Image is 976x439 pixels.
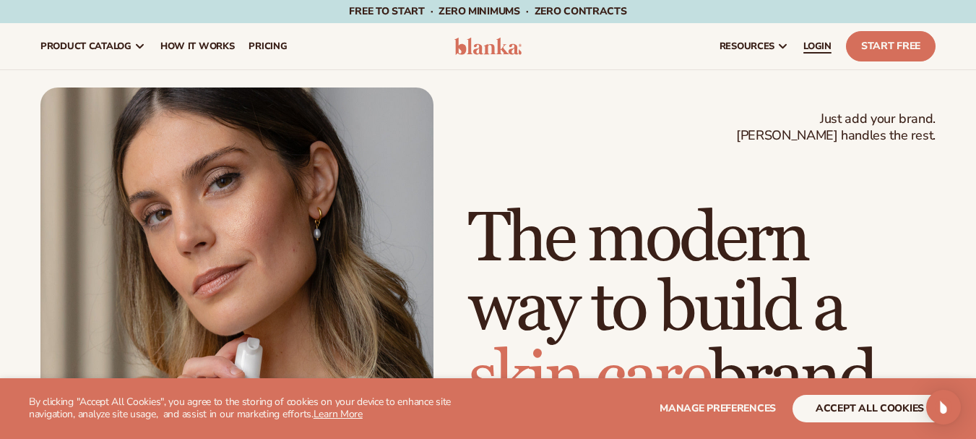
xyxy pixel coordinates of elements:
span: LOGIN [803,41,832,52]
button: Manage preferences [660,395,776,422]
span: skin care [468,336,709,420]
a: Learn More [314,407,363,421]
a: LOGIN [796,23,839,69]
span: How It Works [160,41,235,52]
button: accept all cookies [793,395,947,422]
h1: The modern way to build a brand [468,205,936,413]
a: resources [712,23,796,69]
span: resources [720,41,774,52]
a: Start Free [846,31,936,61]
a: product catalog [33,23,153,69]
span: pricing [249,41,287,52]
div: Open Intercom Messenger [926,390,961,425]
span: product catalog [40,41,131,52]
a: pricing [241,23,294,69]
img: logo [454,38,522,55]
span: Manage preferences [660,401,776,415]
span: Just add your brand. [PERSON_NAME] handles the rest. [736,111,936,145]
a: How It Works [153,23,242,69]
span: Free to start · ZERO minimums · ZERO contracts [349,4,626,18]
p: By clicking "Accept All Cookies", you agree to the storing of cookies on your device to enhance s... [29,396,482,421]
